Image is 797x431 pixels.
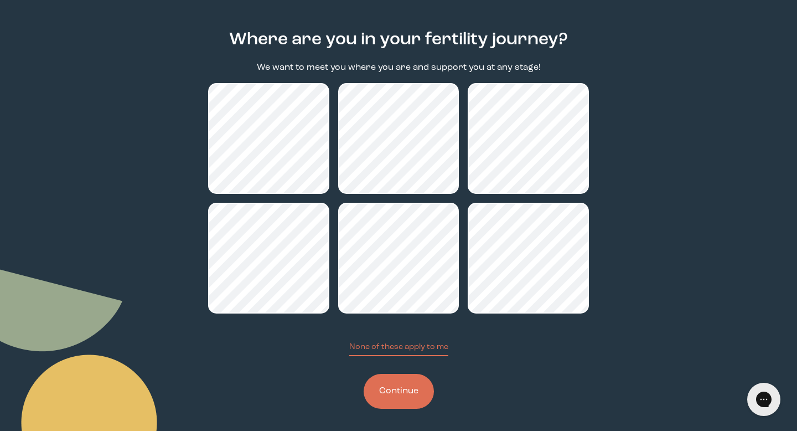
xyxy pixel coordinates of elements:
iframe: Gorgias live chat messenger [742,379,786,420]
p: We want to meet you where you are and support you at any stage! [257,61,540,74]
h2: Where are you in your fertility journey? [229,27,568,53]
button: None of these apply to me [349,341,448,356]
button: Continue [364,374,434,409]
